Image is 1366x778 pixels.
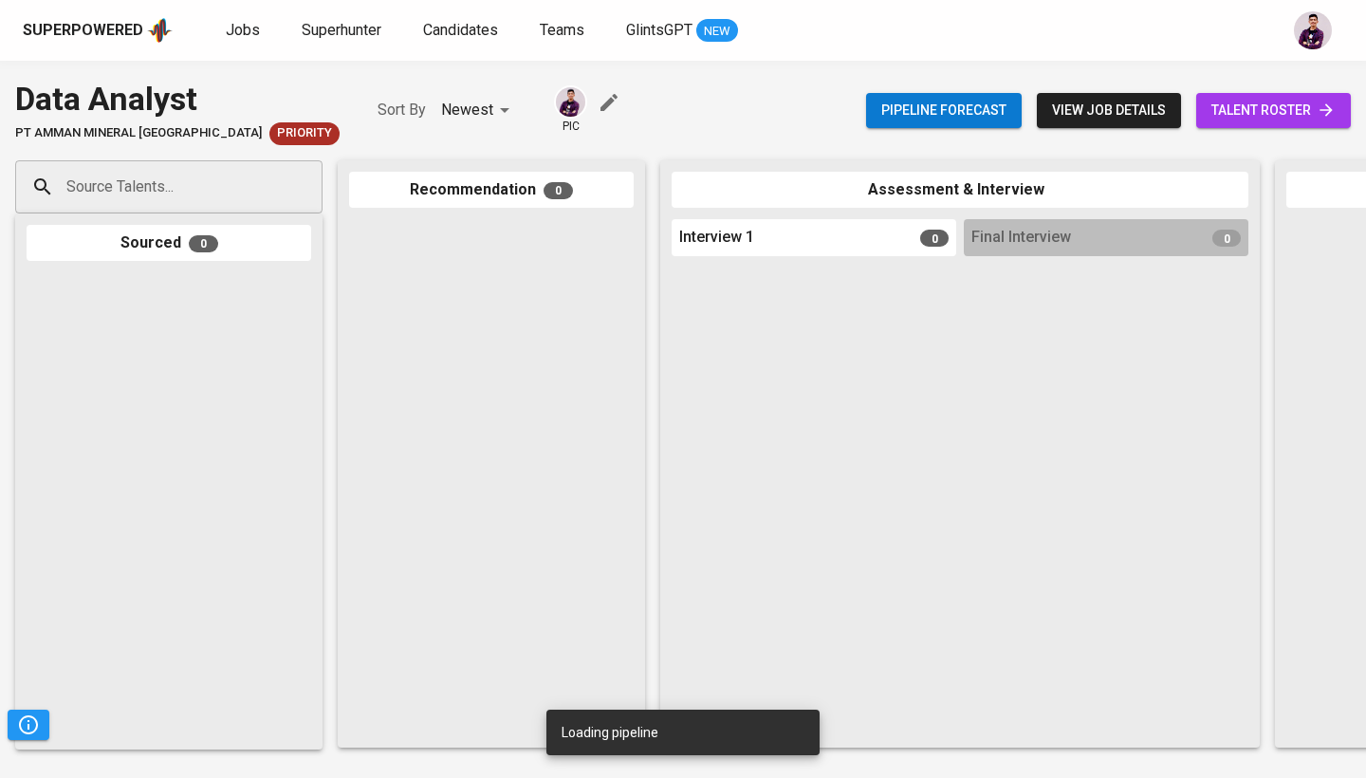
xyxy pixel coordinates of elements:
span: GlintsGPT [626,21,692,39]
button: Pipeline forecast [866,93,1022,128]
div: Recommendation [349,172,634,209]
a: Teams [540,19,588,43]
button: view job details [1037,93,1181,128]
span: 0 [920,230,949,247]
div: Assessment & Interview [672,172,1248,209]
span: Priority [269,124,340,142]
a: GlintsGPT NEW [626,19,738,43]
span: Superhunter [302,21,381,39]
a: talent roster [1196,93,1351,128]
span: Pipeline forecast [881,99,1006,122]
p: Newest [441,99,493,121]
div: Loading pipeline [562,715,658,750]
img: erwin@glints.com [556,87,585,117]
span: Final Interview [971,227,1071,249]
button: Pipeline Triggers [8,710,49,740]
img: app logo [147,16,173,45]
span: 0 [189,235,218,252]
span: talent roster [1211,99,1336,122]
span: 0 [544,182,573,199]
p: Sort By [378,99,426,121]
span: Candidates [423,21,498,39]
span: Interview 1 [679,227,754,249]
a: Candidates [423,19,502,43]
span: 0 [1212,230,1241,247]
span: Teams [540,21,584,39]
div: Data Analyst [15,76,340,122]
div: Superpowered [23,20,143,42]
a: Superpoweredapp logo [23,16,173,45]
img: erwin@glints.com [1294,11,1332,49]
div: New Job received from Demand Team [269,122,340,145]
button: Open [312,185,316,189]
div: Sourced [27,225,311,262]
span: NEW [696,22,738,41]
a: Jobs [226,19,264,43]
a: Superhunter [302,19,385,43]
span: view job details [1052,99,1166,122]
div: pic [554,85,587,135]
div: Newest [441,93,516,128]
span: Jobs [226,21,260,39]
span: PT Amman Mineral [GEOGRAPHIC_DATA] [15,124,262,142]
